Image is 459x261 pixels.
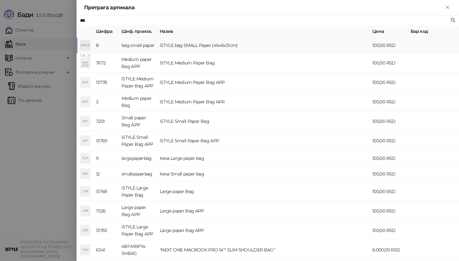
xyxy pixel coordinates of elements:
td: iSTYLE Medium Paper Bag APR [157,92,370,112]
div: ISP [80,116,90,126]
div: "OM [80,245,90,255]
td: 100,00 RSD [370,182,408,201]
th: Цена [370,25,408,38]
td: iSTYLE Medium Paper Bag APP [119,73,157,92]
div: IMP [80,97,90,107]
td: iSTYLE Large Paper Bag APP [119,221,157,240]
td: 3 [93,92,119,112]
td: 12 [93,166,119,182]
td: iSTYLE Small Paper Bag [157,112,370,131]
td: Large paper Bag [157,182,370,201]
div: LPB [80,225,90,235]
div: LPB [80,206,90,216]
td: 13748 [93,182,119,201]
td: Large paper Bag APP [119,201,157,221]
div: IMP [80,77,90,87]
td: AB1-MBP14-SHBAG [119,240,157,260]
td: iSTYLE Small Paper Bag APP [157,131,370,151]
td: 7326 [93,201,119,221]
td: 9 [93,151,119,166]
td: 13783 [93,221,119,240]
td: 100,00 RSD [370,112,408,131]
td: 13769 [93,131,119,151]
td: 13778 [93,73,119,92]
td: bag small paper [119,38,157,53]
td: Large paper Bag APP [157,221,370,240]
td: iSTYLE Small Paper Bag APP [119,131,157,151]
td: Large paper Bag APP [157,201,370,221]
td: iSTYLE bag SMALL Paper (41x41x31cm) [157,38,370,53]
td: 100,00 RSD [370,166,408,182]
td: 100,00 RSD [370,53,408,73]
td: 100,00 RSD [370,201,408,221]
td: 100,00 RSD [370,131,408,151]
button: Close [444,4,451,11]
div: [MEDICAL_DATA] [80,40,90,50]
td: 100,00 RSD [370,151,408,166]
td: 100,00 RSD [370,38,408,53]
td: Small paper Bag APP [119,112,157,131]
td: Kesa Small paper bag [157,166,370,182]
td: Kesa Large paper bag [157,151,370,166]
th: Шиф. произв. [119,25,157,38]
td: 100,00 RSD [370,92,408,112]
td: Medium paper Bag APP [119,53,157,73]
div: IMP [80,58,90,68]
div: Претрага артикала [84,4,444,11]
td: 7201 [93,112,119,131]
th: Назив [157,25,370,38]
td: largepaperbag [119,151,157,166]
td: "NEXT ONE MACBOOK PRO 14"" SLIM SHOULDER BAG" [157,240,370,260]
div: KLP [80,153,90,163]
td: 6.000,00 RSD [370,240,408,260]
td: iSTYLE Large Paper Bag [119,182,157,201]
td: 6341 [93,240,119,260]
td: smallpaperbag [119,166,157,182]
td: Medium paper Bag [119,92,157,112]
td: 100,00 RSD [370,73,408,92]
td: 7672 [93,53,119,73]
td: 8 [93,38,119,53]
th: Бар код [408,25,459,38]
th: Шифра [93,25,119,38]
td: 100,00 RSD [370,221,408,240]
div: LPB [80,186,90,197]
td: iSTYLE Medium Paper Bag APP [157,73,370,92]
td: iSTYLE Medium Paper Bag [157,53,370,73]
div: ISP [80,136,90,146]
div: KSP [80,169,90,179]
